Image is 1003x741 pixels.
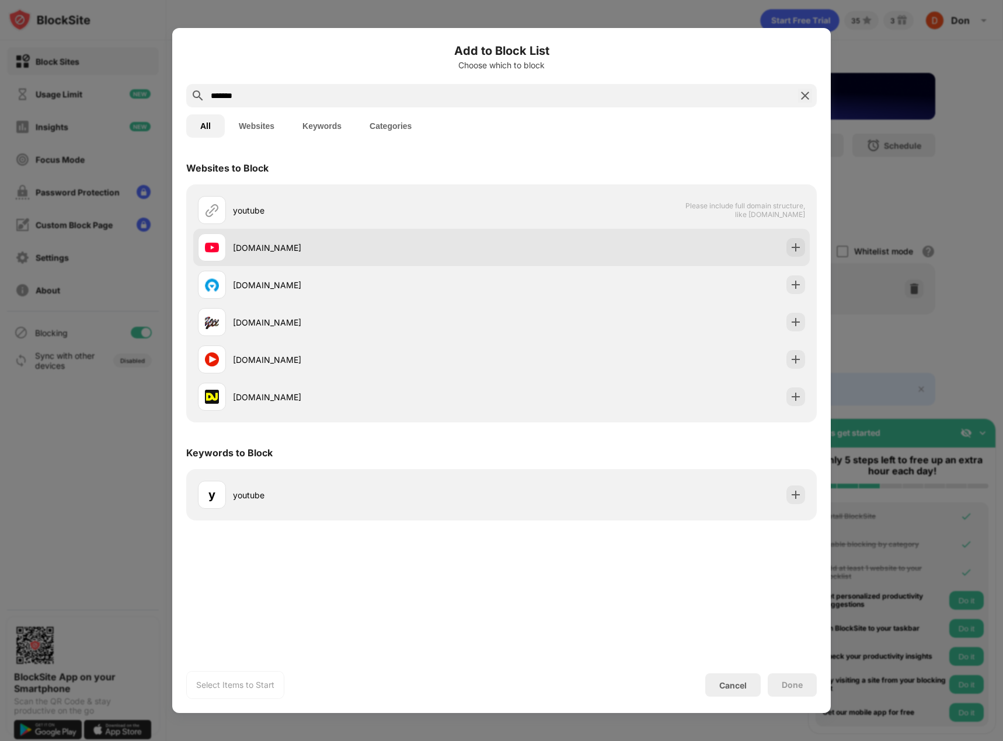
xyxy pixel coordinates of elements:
div: Cancel [719,680,747,690]
img: search-close [798,89,812,103]
img: favicons [205,240,219,254]
img: favicons [205,390,219,404]
span: Please include full domain structure, like [DOMAIN_NAME] [685,201,805,219]
div: [DOMAIN_NAME] [233,279,501,291]
img: search.svg [191,89,205,103]
div: Select Items to Start [196,679,274,691]
div: [DOMAIN_NAME] [233,316,501,328]
div: Keywords to Block [186,447,273,459]
div: y [208,486,215,504]
button: All [186,114,225,138]
button: Websites [225,114,288,138]
div: Done [782,680,803,690]
div: [DOMAIN_NAME] [233,354,501,366]
div: [DOMAIN_NAME] [233,391,501,403]
img: favicons [205,278,219,292]
button: Keywords [288,114,356,138]
img: url.svg [205,203,219,217]
div: Websites to Block [186,162,269,174]
img: favicons [205,315,219,329]
button: Categories [356,114,426,138]
img: favicons [205,352,219,366]
h6: Add to Block List [186,42,817,60]
div: youtube [233,489,501,501]
div: [DOMAIN_NAME] [233,242,501,254]
div: youtube [233,204,501,216]
div: Choose which to block [186,61,817,70]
